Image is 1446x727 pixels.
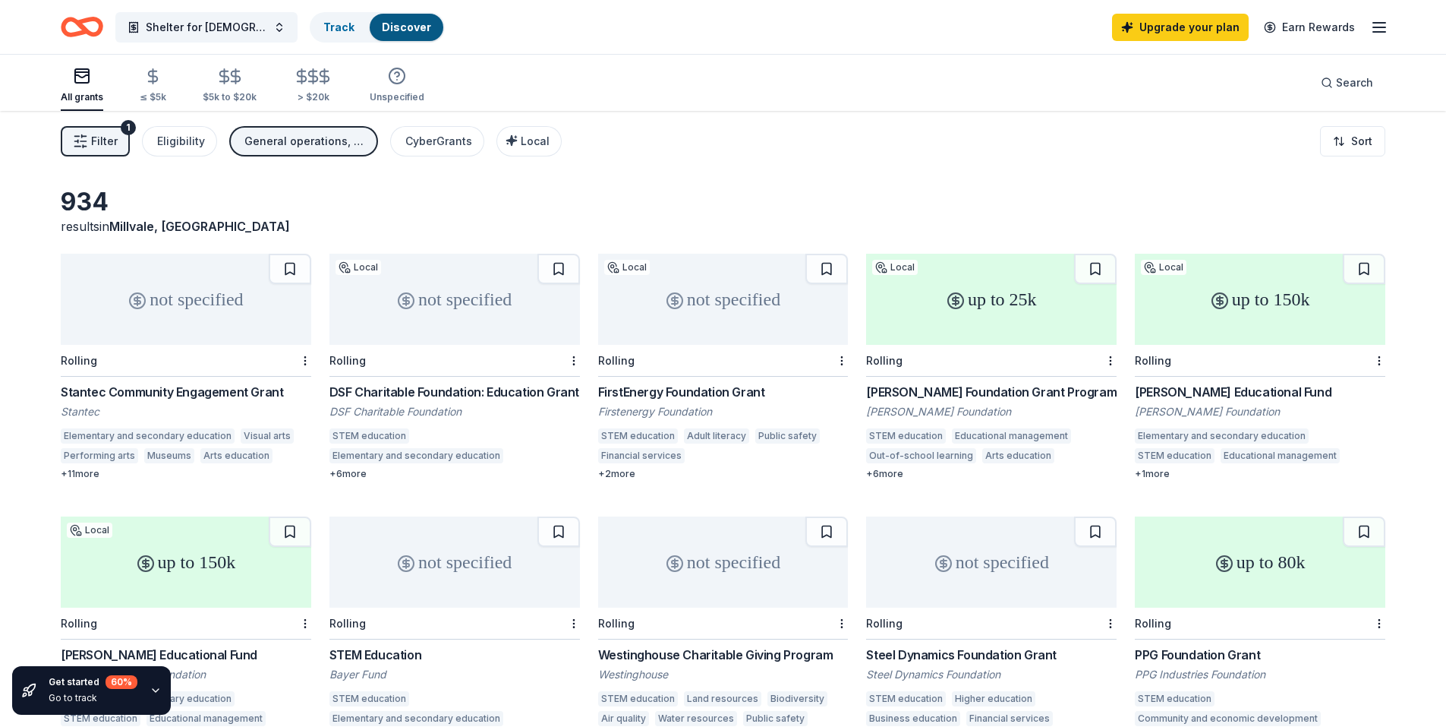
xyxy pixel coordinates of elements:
[952,428,1071,444] div: Educational management
[115,12,298,43] button: Shelter for [DEMOGRAPHIC_DATA]
[329,254,580,480] a: not specifiedLocalRollingDSF Charitable Foundation: Education GrantDSF Charitable FoundationSTEM ...
[1255,14,1364,41] a: Earn Rewards
[866,404,1117,419] div: [PERSON_NAME] Foundation
[67,523,112,538] div: Local
[329,517,580,608] div: not specified
[866,646,1117,664] div: Steel Dynamics Foundation Grant
[1135,428,1309,444] div: Elementary and secondary education
[521,134,550,147] span: Local
[106,675,137,689] div: 60 %
[866,667,1117,682] div: Steel Dynamics Foundation
[655,711,737,726] div: Water resources
[229,126,378,156] button: General operations, Projects & programming, Capital, Conference, Training and capacity building
[1135,667,1385,682] div: PPG Industries Foundation
[866,711,960,726] div: Business education
[767,691,827,706] div: Biodiversity
[382,21,431,33] a: Discover
[61,61,103,111] button: All grants
[1135,617,1171,630] div: Rolling
[1135,711,1321,726] div: Community and economic development
[872,260,918,275] div: Local
[370,91,424,103] div: Unspecified
[144,448,194,463] div: Museums
[866,354,903,367] div: Rolling
[598,646,849,664] div: Westinghouse Charitable Giving Program
[329,254,580,345] div: not specified
[496,126,562,156] button: Local
[1135,517,1385,608] div: up to 80k
[99,219,290,234] span: in
[604,260,650,275] div: Local
[329,711,503,726] div: Elementary and secondary education
[329,428,409,444] div: STEM education
[684,691,761,706] div: Land resources
[598,404,849,419] div: Firstenergy Foundation
[598,691,678,706] div: STEM education
[91,132,118,150] span: Filter
[390,126,484,156] button: CyberGrants
[1135,646,1385,664] div: PPG Foundation Grant
[405,132,472,150] div: CyberGrants
[140,91,166,103] div: ≤ $5k
[866,448,976,463] div: Out-of-school learning
[866,468,1117,480] div: + 6 more
[310,12,445,43] button: TrackDiscover
[203,91,257,103] div: $5k to $20k
[684,428,749,444] div: Adult literacy
[1320,126,1385,156] button: Sort
[61,428,235,444] div: Elementary and secondary education
[203,62,257,111] button: $5k to $20k
[61,91,103,103] div: All grants
[61,187,311,217] div: 934
[61,646,311,664] div: [PERSON_NAME] Educational Fund
[244,132,366,150] div: General operations, Projects & programming, Capital, Conference, Training and capacity building
[329,667,580,682] div: Bayer Fund
[598,617,635,630] div: Rolling
[1135,383,1385,401] div: [PERSON_NAME] Educational Fund
[1221,448,1340,463] div: Educational management
[121,120,136,135] div: 1
[61,254,311,480] a: not specifiedRollingStantec Community Engagement GrantStantecElementary and secondary educationVi...
[866,691,946,706] div: STEM education
[598,254,849,345] div: not specified
[146,18,267,36] span: Shelter for [DEMOGRAPHIC_DATA]
[982,448,1054,463] div: Arts education
[293,62,333,111] button: > $20k
[866,428,946,444] div: STEM education
[1112,14,1249,41] a: Upgrade your plan
[329,468,580,480] div: + 6 more
[329,646,580,664] div: STEM Education
[598,428,678,444] div: STEM education
[329,383,580,401] div: DSF Charitable Foundation: Education Grant
[743,711,808,726] div: Public safety
[1135,448,1214,463] div: STEM education
[1351,132,1372,150] span: Sort
[49,675,137,689] div: Get started
[598,711,649,726] div: Air quality
[598,354,635,367] div: Rolling
[866,254,1117,345] div: up to 25k
[1135,254,1385,345] div: up to 150k
[329,354,366,367] div: Rolling
[61,404,311,419] div: Stantec
[140,62,166,111] button: ≤ $5k
[61,126,130,156] button: Filter1
[1135,354,1171,367] div: Rolling
[61,9,103,45] a: Home
[293,91,333,103] div: > $20k
[336,260,381,275] div: Local
[109,219,290,234] span: Millvale, [GEOGRAPHIC_DATA]
[1135,404,1385,419] div: [PERSON_NAME] Foundation
[952,691,1035,706] div: Higher education
[598,517,849,608] div: not specified
[866,517,1117,608] div: not specified
[61,448,138,463] div: Performing arts
[1336,74,1373,92] span: Search
[866,254,1117,480] a: up to 25kLocalRolling[PERSON_NAME] Foundation Grant Program[PERSON_NAME] FoundationSTEM education...
[1141,260,1186,275] div: Local
[329,448,503,463] div: Elementary and secondary education
[966,711,1053,726] div: Financial services
[142,126,217,156] button: Eligibility
[329,404,580,419] div: DSF Charitable Foundation
[370,61,424,111] button: Unspecified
